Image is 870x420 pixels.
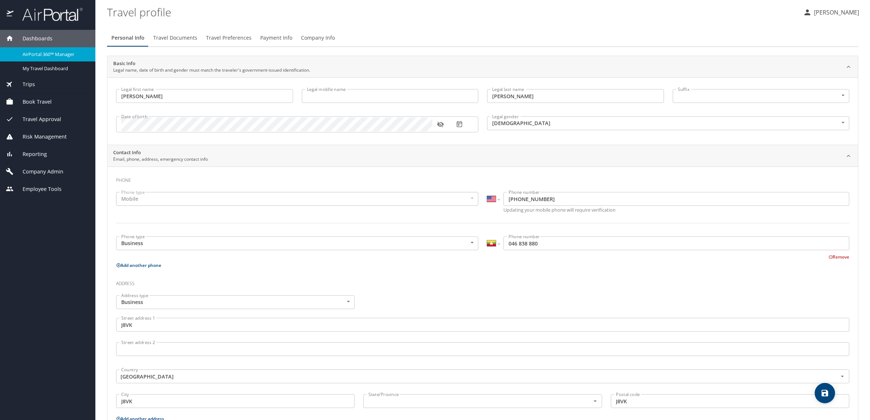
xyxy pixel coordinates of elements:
[14,7,83,21] img: airportal-logo.png
[13,133,67,141] span: Risk Management
[13,80,35,88] span: Trips
[13,98,52,106] span: Book Travel
[23,65,87,72] span: My Travel Dashboard
[113,156,208,163] p: Email, phone, address, emergency contact info
[116,192,478,206] div: Mobile
[838,372,847,381] button: Open
[206,33,252,43] span: Travel Preferences
[13,168,63,176] span: Company Admin
[113,60,310,67] h2: Basic Info
[116,172,849,185] h3: Phone
[13,185,62,193] span: Employee Tools
[815,383,835,403] button: save
[153,33,197,43] span: Travel Documents
[116,276,849,288] h3: Address
[23,51,87,58] span: AirPortal 360™ Manager
[7,7,14,21] img: icon-airportal.png
[13,150,47,158] span: Reporting
[107,77,858,145] div: Basic InfoLegal name, date of birth and gender must match the traveler's government-issued identi...
[673,89,850,103] div: ​
[260,33,292,43] span: Payment Info
[116,295,355,309] div: Business
[116,262,161,268] button: Add another phone
[111,33,145,43] span: Personal Info
[13,35,52,43] span: Dashboards
[812,8,859,17] p: [PERSON_NAME]
[113,67,310,73] p: Legal name, date of birth and gender must match the traveler's government-issued identification.
[800,6,862,19] button: [PERSON_NAME]
[503,208,849,212] p: Updating your mobile phone will require verification
[116,236,478,250] div: Business
[301,33,335,43] span: Company Info
[113,149,208,156] h2: Contact Info
[591,397,600,405] button: Open
[829,254,849,260] button: Remove
[107,29,858,47] div: Profile
[107,1,797,23] h1: Travel profile
[487,116,849,130] div: [DEMOGRAPHIC_DATA]
[107,56,858,78] div: Basic InfoLegal name, date of birth and gender must match the traveler's government-issued identi...
[13,115,61,123] span: Travel Approval
[107,145,858,167] div: Contact InfoEmail, phone, address, emergency contact info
